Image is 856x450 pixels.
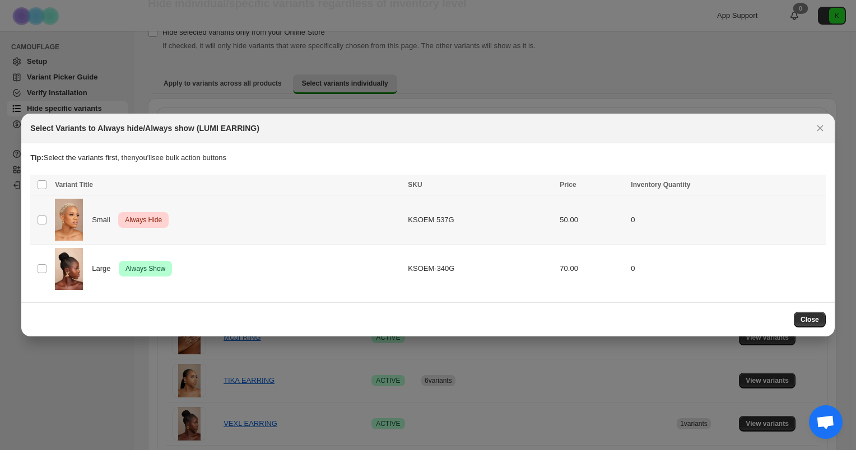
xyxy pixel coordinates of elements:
[30,152,826,163] p: Select the variants first, then you'll see bulk action buttons
[55,199,83,241] img: LUMI-GOLD-EARRING-SMALL-SIDE.jpg
[812,120,828,136] button: Close
[631,181,690,189] span: Inventory Quantity
[556,195,627,245] td: 50.00
[55,248,83,290] img: LUMI-GOLD-EARRING-LARGE-FRONT-VIEW_5905d769-b41f-4252-b9ce-6c5f8f7518c7.jpg
[92,263,117,274] span: Large
[809,405,843,439] a: Open chat
[92,214,116,226] span: Small
[404,195,556,245] td: KSOEM 537G
[794,312,826,327] button: Close
[627,245,825,293] td: 0
[560,181,576,189] span: Price
[556,245,627,293] td: 70.00
[408,181,422,189] span: SKU
[404,245,556,293] td: KSOEM-340G
[123,213,164,227] span: Always Hide
[627,195,825,245] td: 0
[30,123,259,134] h2: Select Variants to Always hide/Always show (LUMI EARRING)
[123,262,168,275] span: Always Show
[55,181,93,189] span: Variant Title
[30,153,44,162] strong: Tip:
[801,315,819,324] span: Close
